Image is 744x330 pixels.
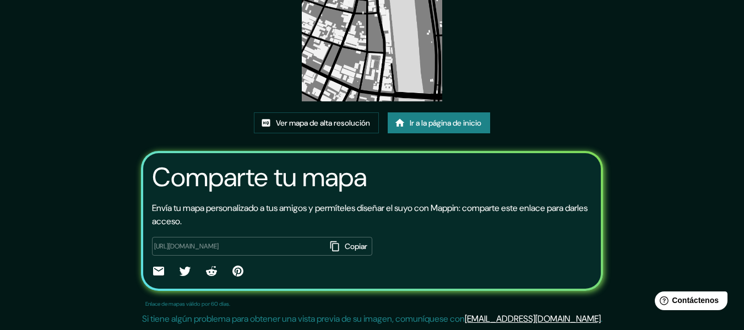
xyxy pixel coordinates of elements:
iframe: Lanzador de widgets de ayuda [646,287,732,318]
font: Envía tu mapa personalizado a tus amigos y permíteles diseñar el suyo con Mappin: comparte este e... [152,202,588,227]
font: Comparte tu mapa [152,160,367,194]
font: . [601,313,602,324]
font: Enlace de mapas válido por 60 días. [145,300,230,307]
font: Ir a la página de inicio [410,118,481,128]
a: Ir a la página de inicio [388,112,490,133]
a: [EMAIL_ADDRESS][DOMAIN_NAME] [465,313,601,324]
font: Ver mapa de alta resolución [276,118,370,128]
button: Copiar [327,237,372,256]
a: Ver mapa de alta resolución [254,112,379,133]
font: Copiar [345,241,367,251]
font: Si tiene algún problema para obtener una vista previa de su imagen, comuníquese con [142,313,465,324]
